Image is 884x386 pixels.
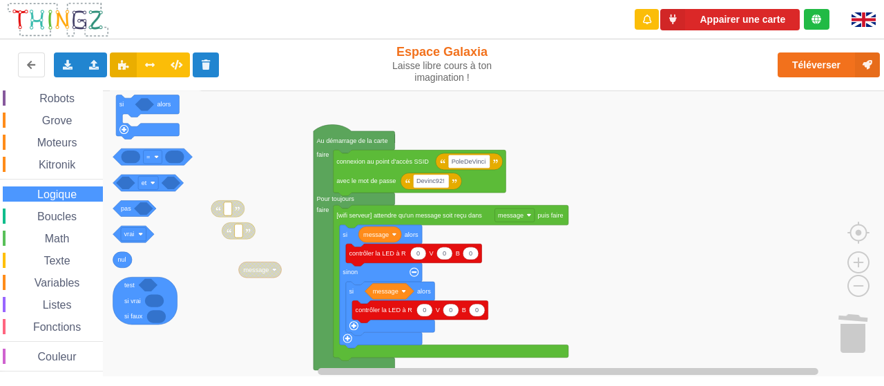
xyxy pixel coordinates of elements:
[336,158,429,165] text: connexion au point d'accès SSID
[121,205,131,212] text: pas
[336,177,396,184] text: avec le mot de passe
[405,231,419,238] text: alors
[498,211,523,218] text: message
[40,115,75,126] span: Grove
[35,137,79,148] span: Moteurs
[124,297,141,304] text: si vrai
[124,313,143,320] text: si faux
[368,44,517,84] div: Espace Galaxia
[804,9,829,30] div: Tu es connecté au serveur de création de Thingz
[41,299,74,311] span: Listes
[37,159,77,171] span: Kitronik
[36,351,79,363] span: Couleur
[416,250,420,257] text: 0
[317,137,388,144] text: Au démarrage de la carte
[343,269,358,276] text: sinon
[146,153,150,160] text: =
[336,211,482,218] text: [wifi serveur] attendre qu'un message soit reçu dans
[417,287,431,294] text: alors
[37,93,77,104] span: Robots
[416,177,445,184] text: Devinc92!
[31,321,83,333] span: Fonctions
[6,1,110,38] img: thingz_logo.png
[475,307,479,313] text: 0
[343,231,347,238] text: si
[537,211,563,218] text: puis faire
[363,231,389,238] text: message
[368,60,517,84] div: Laisse libre cours à ton imagination !
[449,307,452,313] text: 0
[317,195,355,202] text: Pour toujours
[124,231,135,238] text: vrai
[157,101,171,108] text: alors
[356,307,413,313] text: contrôler la LED à R
[469,250,472,257] text: 0
[317,206,329,213] text: faire
[373,287,398,294] text: message
[452,158,486,165] text: PoleDeVinci
[852,12,876,27] img: gb.png
[443,250,446,257] text: 0
[41,255,72,267] span: Texte
[456,250,460,257] text: B
[660,9,800,30] button: Appairer une carte
[436,307,441,313] text: V
[35,211,79,222] span: Boucles
[243,266,269,273] text: message
[43,233,72,244] span: Math
[124,281,135,288] text: test
[35,189,79,200] span: Logique
[142,180,147,186] text: et
[117,256,126,263] text: nul
[462,307,466,313] text: B
[778,52,880,77] button: Téléverser
[317,151,329,158] text: faire
[349,250,406,257] text: contrôler la LED à R
[32,277,82,289] span: Variables
[119,101,124,108] text: si
[430,250,434,257] text: V
[423,307,426,313] text: 0
[349,287,354,294] text: si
